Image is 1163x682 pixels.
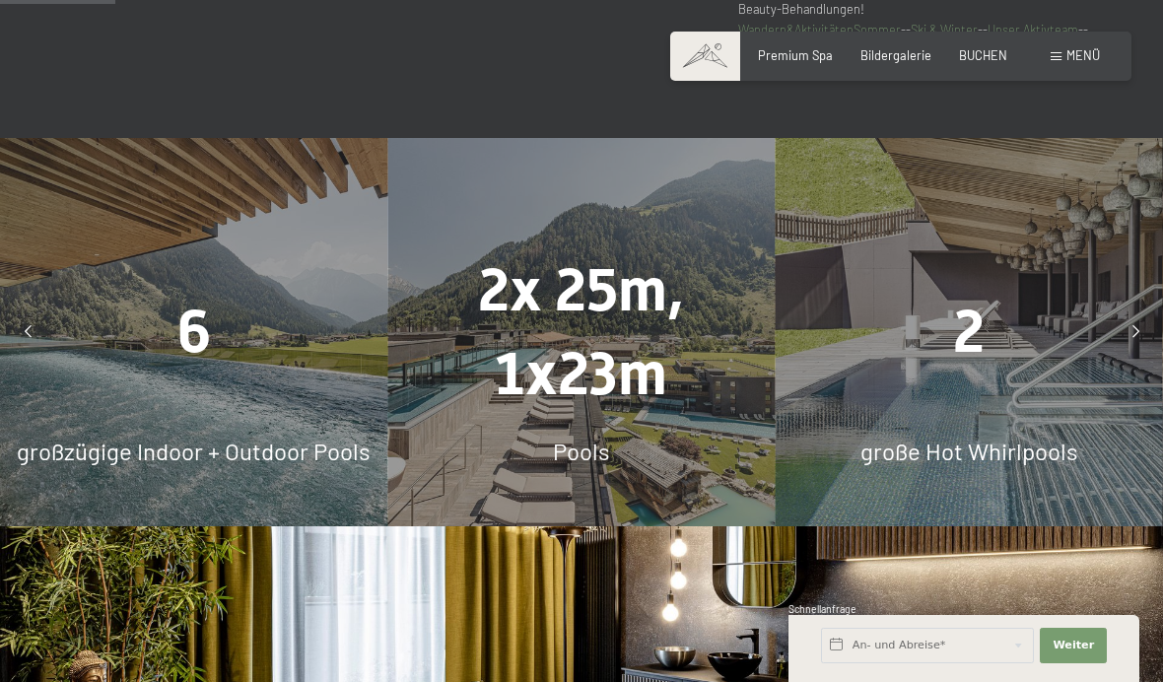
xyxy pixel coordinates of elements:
[1066,47,1100,63] span: Menü
[738,22,901,37] a: Wandern&AktivitätenSommer
[553,437,610,465] span: Pools
[953,298,985,367] span: 2
[860,47,931,63] a: Bildergalerie
[1053,638,1094,653] span: Weiter
[478,255,684,408] span: 2x 25m, 1x23m
[959,47,1007,63] a: BUCHEN
[1040,628,1107,663] button: Weiter
[988,22,1078,37] a: Unser Aktivteam
[911,22,978,37] a: Ski & Winter
[758,47,833,63] a: Premium Spa
[177,298,211,367] span: 6
[17,437,371,465] span: großzügige Indoor + Outdoor Pools
[860,437,1078,465] span: große Hot Whirlpools
[788,603,856,615] span: Schnellanfrage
